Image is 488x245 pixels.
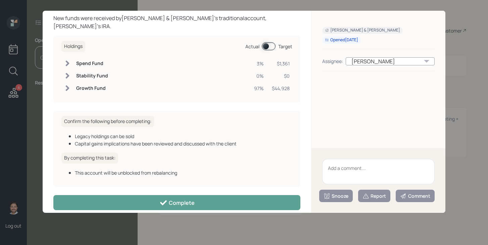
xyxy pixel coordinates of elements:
[322,58,343,65] div: Assignee:
[362,193,386,199] div: Report
[400,193,430,199] div: Comment
[325,37,358,43] div: Opened [DATE]
[272,85,290,92] div: $44,928
[272,72,290,79] div: $0
[75,169,292,176] div: This account will be unblocked from rebalancing
[75,133,292,140] div: Legacy holdings can be sold
[61,41,85,52] h6: Holdings
[159,199,195,207] div: Complete
[396,190,435,202] button: Comment
[319,190,353,202] button: Snooze
[245,43,259,50] div: Actual
[76,73,108,79] h6: Stability Fund
[254,60,264,67] div: 3%
[75,140,292,147] div: Capital gains implications have been reviewed and discussed with the client
[346,57,435,65] div: [PERSON_NAME]
[254,72,264,79] div: 0%
[76,61,108,66] h6: Spend Fund
[358,190,390,202] button: Report
[61,116,154,127] h6: Confirm the following before completing:
[278,43,292,50] div: Target
[325,27,400,33] div: [PERSON_NAME] & [PERSON_NAME]
[272,60,290,67] div: $1,361
[324,193,348,199] div: Snooze
[53,195,300,210] button: Complete
[53,14,300,30] div: New funds were received by [PERSON_NAME] & [PERSON_NAME] 's traditional account, [PERSON_NAME]'s ...
[76,85,108,91] h6: Growth Fund
[61,152,118,164] h6: By completing this task:
[254,85,264,92] div: 97%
